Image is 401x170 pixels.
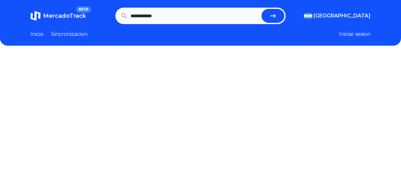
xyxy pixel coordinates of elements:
[43,12,86,19] span: MercadoTrack
[51,30,87,38] a: Sincronizacion
[30,30,43,38] a: Inicio
[76,6,91,13] span: BETA
[304,12,371,20] button: [GEOGRAPHIC_DATA]
[314,12,371,20] span: [GEOGRAPHIC_DATA]
[339,30,371,38] button: Iniciar sesion
[304,13,312,18] img: Argentina
[30,11,41,21] img: MercadoTrack
[30,11,86,21] a: MercadoTrackBETA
